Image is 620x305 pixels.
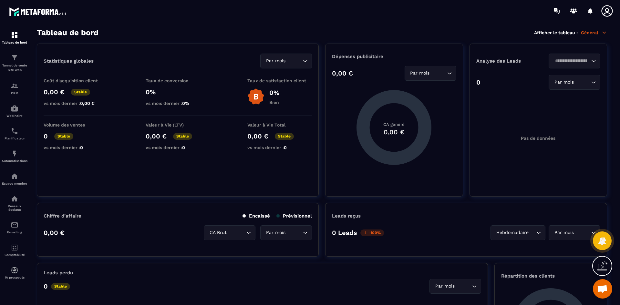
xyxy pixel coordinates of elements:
[2,216,27,239] a: emailemailE-mailing
[264,229,287,236] span: Par mois
[431,70,446,77] input: Search for option
[287,57,301,65] input: Search for option
[260,225,312,240] div: Search for option
[208,229,228,236] span: CA Brut
[44,88,65,96] p: 0,00 €
[71,89,90,96] p: Stable
[491,225,545,240] div: Search for option
[360,229,384,236] p: -100%
[2,122,27,145] a: schedulerschedulerPlanificateur
[2,137,27,140] p: Planificateur
[260,54,312,68] div: Search for option
[2,100,27,122] a: automationsautomationsWebinaire
[54,133,73,140] p: Stable
[534,30,578,35] p: Afficher le tableau :
[2,204,27,211] p: Réseaux Sociaux
[228,229,245,236] input: Search for option
[2,276,27,279] p: IA prospects
[495,229,530,236] span: Hebdomadaire
[2,230,27,234] p: E-mailing
[182,101,189,106] span: 0%
[173,133,192,140] p: Stable
[11,127,18,135] img: scheduler
[456,283,470,290] input: Search for option
[2,63,27,72] p: Tunnel de vente Site web
[476,78,480,86] p: 0
[530,229,535,236] input: Search for option
[44,58,94,64] p: Statistiques globales
[269,100,279,105] p: Bien
[2,190,27,216] a: social-networksocial-networkRéseaux Sociaux
[476,58,538,64] p: Analyse des Leads
[11,221,18,229] img: email
[11,54,18,62] img: formation
[44,213,81,219] p: Chiffre d’affaire
[549,75,600,90] div: Search for option
[44,78,108,83] p: Coût d'acquisition client
[247,122,312,127] p: Valeur à Vie Total
[51,283,70,290] p: Stable
[44,101,108,106] p: vs mois dernier :
[284,145,287,150] span: 0
[575,229,590,236] input: Search for option
[9,6,67,17] img: logo
[44,132,48,140] p: 0
[549,225,600,240] div: Search for option
[2,182,27,185] p: Espace membre
[247,132,268,140] p: 0,00 €
[275,133,294,140] p: Stable
[247,145,312,150] p: vs mois dernier :
[332,229,357,237] p: 0 Leads
[287,229,301,236] input: Search for option
[11,244,18,251] img: accountant
[243,213,270,219] p: Encaissé
[501,273,600,279] p: Répartition des clients
[44,122,108,127] p: Volume des ventes
[2,114,27,117] p: Webinaire
[521,136,555,141] p: Pas de données
[11,195,18,203] img: social-network
[593,279,612,299] div: Ouvrir le chat
[549,54,600,68] div: Search for option
[204,225,255,240] div: Search for option
[11,82,18,90] img: formation
[2,159,27,163] p: Automatisations
[553,79,575,86] span: Par mois
[80,101,95,106] span: 0,00 €
[11,31,18,39] img: formation
[44,229,65,237] p: 0,00 €
[247,78,312,83] p: Taux de satisfaction client
[146,122,210,127] p: Valeur à Vie (LTV)
[11,105,18,112] img: automations
[146,88,210,96] p: 0%
[37,28,98,37] h3: Tableau de bord
[247,88,264,105] img: b-badge-o.b3b20ee6.svg
[553,229,575,236] span: Par mois
[146,132,167,140] p: 0,00 €
[409,70,431,77] span: Par mois
[2,253,27,257] p: Comptabilité
[332,213,361,219] p: Leads reçus
[332,69,353,77] p: 0,00 €
[2,145,27,168] a: automationsautomationsAutomatisations
[44,270,73,276] p: Leads perdu
[44,145,108,150] p: vs mois dernier :
[2,239,27,261] a: accountantaccountantComptabilité
[11,172,18,180] img: automations
[553,57,590,65] input: Search for option
[2,168,27,190] a: automationsautomationsEspace membre
[276,213,312,219] p: Prévisionnel
[332,54,456,59] p: Dépenses publicitaire
[575,79,590,86] input: Search for option
[80,145,83,150] span: 0
[2,77,27,100] a: formationformationCRM
[146,101,210,106] p: vs mois dernier :
[269,89,279,97] p: 0%
[2,49,27,77] a: formationformationTunnel de vente Site web
[146,145,210,150] p: vs mois dernier :
[11,266,18,274] img: automations
[405,66,456,81] div: Search for option
[2,26,27,49] a: formationformationTableau de bord
[429,279,481,294] div: Search for option
[2,91,27,95] p: CRM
